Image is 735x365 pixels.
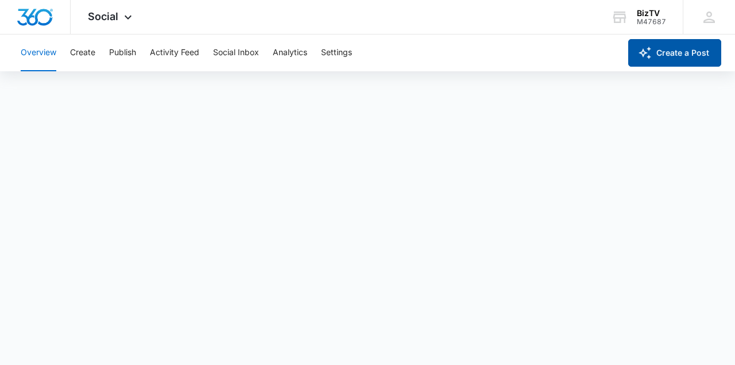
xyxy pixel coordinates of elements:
[150,34,199,71] button: Activity Feed
[628,39,721,67] button: Create a Post
[273,34,307,71] button: Analytics
[21,34,56,71] button: Overview
[637,18,666,26] div: account id
[321,34,352,71] button: Settings
[70,34,95,71] button: Create
[109,34,136,71] button: Publish
[213,34,259,71] button: Social Inbox
[88,10,118,22] span: Social
[637,9,666,18] div: account name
